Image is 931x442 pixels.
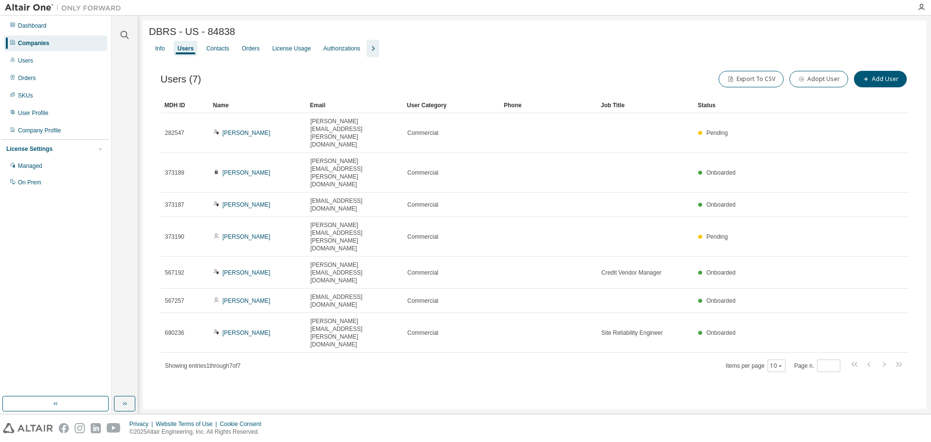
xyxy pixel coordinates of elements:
[407,98,496,113] div: User Category
[706,169,736,176] span: Onboarded
[706,297,736,304] span: Onboarded
[165,233,184,241] span: 373190
[310,98,399,113] div: Email
[165,297,184,305] span: 567257
[407,297,438,305] span: Commercial
[18,179,41,186] div: On Prem
[310,317,399,348] span: [PERSON_NAME][EMAIL_ADDRESS][PERSON_NAME][DOMAIN_NAME]
[719,71,784,87] button: Export To CSV
[789,71,848,87] button: Adopt User
[177,45,193,52] div: Users
[601,329,663,337] span: Site Reliability Engineer
[310,157,399,188] span: [PERSON_NAME][EMAIL_ADDRESS][PERSON_NAME][DOMAIN_NAME]
[323,45,360,52] div: Authorizations
[223,329,271,336] a: [PERSON_NAME]
[223,297,271,304] a: [PERSON_NAME]
[407,129,438,137] span: Commercial
[149,26,235,37] span: DBRS - US - 84838
[407,329,438,337] span: Commercial
[223,201,271,208] a: [PERSON_NAME]
[310,117,399,148] span: [PERSON_NAME][EMAIL_ADDRESS][PERSON_NAME][DOMAIN_NAME]
[854,71,907,87] button: Add User
[107,423,121,433] img: youtube.svg
[310,197,399,213] span: [EMAIL_ADDRESS][DOMAIN_NAME]
[310,293,399,309] span: [EMAIL_ADDRESS][DOMAIN_NAME]
[242,45,260,52] div: Orders
[18,109,48,117] div: User Profile
[223,233,271,240] a: [PERSON_NAME]
[18,74,36,82] div: Orders
[6,145,52,153] div: License Settings
[706,329,736,336] span: Onboarded
[601,98,690,113] div: Job Title
[706,233,728,240] span: Pending
[407,269,438,277] span: Commercial
[223,169,271,176] a: [PERSON_NAME]
[213,98,302,113] div: Name
[5,3,126,13] img: Altair One
[18,22,47,30] div: Dashboard
[129,420,156,428] div: Privacy
[18,127,61,134] div: Company Profile
[161,74,201,85] span: Users (7)
[601,269,661,277] span: Credit Vendor Manager
[206,45,229,52] div: Contacts
[165,362,241,369] span: Showing entries 1 through 7 of 7
[794,360,840,372] span: Page n.
[3,423,53,433] img: altair_logo.svg
[706,269,736,276] span: Onboarded
[155,45,165,52] div: Info
[504,98,593,113] div: Phone
[770,362,783,370] button: 10
[91,423,101,433] img: linkedin.svg
[726,360,786,372] span: Items per page
[223,269,271,276] a: [PERSON_NAME]
[18,57,33,65] div: Users
[407,201,438,209] span: Commercial
[310,261,399,284] span: [PERSON_NAME][EMAIL_ADDRESS][DOMAIN_NAME]
[165,329,184,337] span: 680236
[164,98,205,113] div: MDH ID
[156,420,220,428] div: Website Terms of Use
[706,201,736,208] span: Onboarded
[165,269,184,277] span: 567192
[698,98,851,113] div: Status
[165,169,184,177] span: 373189
[706,130,728,136] span: Pending
[223,130,271,136] a: [PERSON_NAME]
[18,92,33,99] div: SKUs
[220,420,267,428] div: Cookie Consent
[310,221,399,252] span: [PERSON_NAME][EMAIL_ADDRESS][PERSON_NAME][DOMAIN_NAME]
[272,45,310,52] div: License Usage
[407,169,438,177] span: Commercial
[165,201,184,209] span: 373187
[129,428,267,436] p: © 2025 Altair Engineering, Inc. All Rights Reserved.
[18,39,49,47] div: Companies
[75,423,85,433] img: instagram.svg
[59,423,69,433] img: facebook.svg
[407,233,438,241] span: Commercial
[18,162,42,170] div: Managed
[165,129,184,137] span: 282547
